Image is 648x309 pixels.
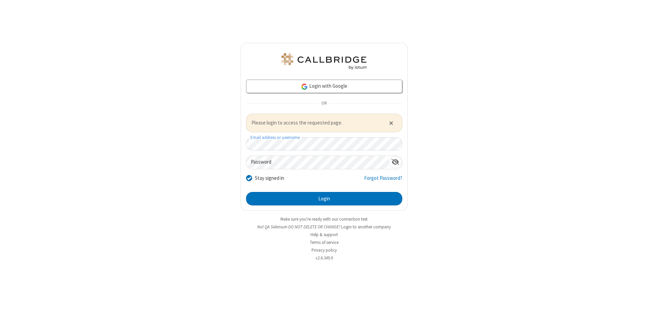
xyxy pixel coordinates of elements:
[251,119,381,127] span: Please login to access the requested page.
[246,137,402,150] input: Email address or username
[246,156,389,169] input: Password
[312,247,337,253] a: Privacy policy
[310,232,338,237] a: Help & support
[319,99,329,108] span: OR
[301,83,308,90] img: google-icon.png
[364,174,402,187] a: Forgot Password?
[241,255,408,261] li: v2.6.349.9
[280,53,368,69] img: QA Selenium DO NOT DELETE OR CHANGE
[246,192,402,205] button: Login
[246,80,402,93] a: Login with Google
[341,224,391,230] button: Login to another company
[241,224,408,230] li: Not QA Selenium DO NOT DELETE OR CHANGE?
[310,240,339,245] a: Terms of service
[389,156,402,168] div: Show password
[255,174,284,182] label: Stay signed in
[385,118,397,128] button: Close alert
[280,216,368,222] a: Make sure you're ready with our connection test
